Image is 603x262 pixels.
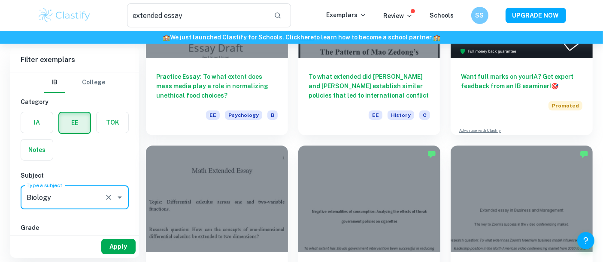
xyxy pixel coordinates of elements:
h6: We just launched Clastify for Schools. Click to learn how to become a school partner. [2,33,601,42]
h6: SS [475,11,485,20]
span: Promoted [548,101,582,110]
img: Clastify logo [37,7,92,24]
a: Advertise with Clastify [459,128,501,134]
button: IB [44,72,65,93]
label: Type a subject [27,182,62,189]
img: Marked [580,150,588,158]
div: Filter type choice [44,72,105,93]
span: C [419,110,430,120]
button: Notes [21,140,53,160]
span: History [388,110,414,120]
a: Schools [430,12,454,19]
button: Apply [101,239,136,254]
img: Marked [427,150,436,158]
span: B [267,110,278,120]
button: SS [471,7,488,24]
button: Open [114,191,126,203]
h6: Filter exemplars [10,48,139,72]
span: 🏫 [433,34,440,41]
h6: Grade [21,223,129,232]
h6: Want full marks on your IA ? Get expert feedback from an IB examiner! [461,72,582,91]
span: EE [369,110,382,120]
button: UPGRADE NOW [506,8,566,23]
span: 🎯 [551,83,558,89]
span: Psychology [225,110,262,120]
button: EE [59,113,90,133]
button: TOK [97,112,128,133]
p: Review [384,11,413,21]
p: Exemplars [327,10,367,20]
input: Search for any exemplars... [127,3,267,27]
span: EE [206,110,220,120]
h6: Practice Essay: To what extent does mass media play a role in normalizing unethical food choices? [156,72,278,100]
h6: Category [21,97,129,107]
button: College [82,72,105,93]
h6: Subject [21,171,129,180]
button: Clear [103,191,115,203]
a: here [300,34,314,41]
span: 🏫 [163,34,170,41]
button: Help and Feedback [577,232,594,249]
button: IA [21,112,53,133]
h6: To what extended did [PERSON_NAME] and [PERSON_NAME] establish similar policies that led to inter... [309,72,430,100]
